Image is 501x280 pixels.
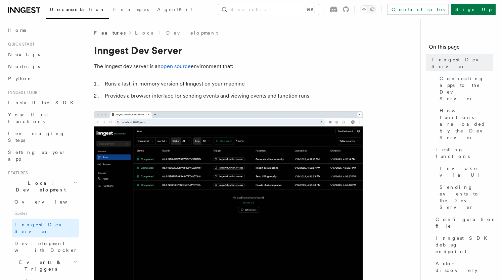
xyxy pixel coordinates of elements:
a: Sign Up [451,4,496,15]
a: Next.js [5,48,79,60]
span: Events & Triggers [5,259,73,272]
span: Python [8,76,33,81]
span: Install the SDK [8,100,78,105]
span: Documentation [50,7,105,12]
span: Inngest SDK debug endpoint [436,235,493,255]
span: Local Development [5,180,73,193]
a: open source [161,63,191,69]
a: Home [5,24,79,36]
span: Overview [14,199,84,205]
span: Configuration file [436,216,497,229]
span: Setting up your app [8,150,66,162]
button: Events & Triggers [5,256,79,275]
button: Search...⌘K [218,4,319,15]
span: Auto-discovery [436,260,493,274]
kbd: ⌘K [305,6,315,13]
p: The Inngest dev server is an environment that: [94,62,363,71]
span: Node.js [8,64,40,69]
span: Home [8,27,27,34]
a: Python [5,72,79,85]
span: Examples [113,7,149,12]
a: Configuration file [433,213,493,232]
a: Examples [109,2,153,18]
span: Guides [12,208,79,219]
span: Inngest tour [5,90,38,95]
a: Setting up your app [5,146,79,165]
a: Documentation [46,2,109,19]
a: Inngest Dev Server [12,219,79,237]
a: Overview [12,196,79,208]
span: How functions are loaded by the Dev Server [440,107,493,141]
a: How functions are loaded by the Dev Server [437,105,493,144]
a: Inngest Dev Server [429,54,493,72]
span: Inngest Dev Server [14,222,72,234]
span: Testing functions [436,146,493,160]
a: Your first Functions [5,109,79,127]
li: Provides a browser interface for sending events and viewing events and function runs [103,91,363,101]
span: AgentKit [157,7,193,12]
h4: On this page [429,43,493,54]
span: Features [5,170,28,176]
span: Development with Docker [14,241,78,253]
span: Quick start [5,42,35,47]
a: Auto-discovery [433,258,493,276]
a: Connecting apps to the Dev Server [437,72,493,105]
a: Install the SDK [5,97,79,109]
span: Connecting apps to the Dev Server [440,75,493,102]
a: Node.js [5,60,79,72]
a: Testing functions [433,144,493,162]
a: Local Development [135,30,218,36]
button: Toggle dark mode [360,5,376,13]
a: Invoke via UI [437,162,493,181]
a: Sending events to the Dev Server [437,181,493,213]
a: Development with Docker [12,237,79,256]
a: Contact sales [387,4,449,15]
span: Your first Functions [8,112,48,124]
button: Local Development [5,177,79,196]
h1: Inngest Dev Server [94,44,363,56]
div: Local Development [5,196,79,256]
a: AgentKit [153,2,197,18]
a: Leveraging Steps [5,127,79,146]
span: Inngest Dev Server [431,56,493,70]
span: Invoke via UI [440,165,493,178]
a: Inngest SDK debug endpoint [433,232,493,258]
span: Features [94,30,126,36]
li: Runs a fast, in-memory version of Inngest on your machine [103,79,363,89]
span: Leveraging Steps [8,131,65,143]
span: Next.js [8,52,40,57]
span: Sending events to the Dev Server [440,184,493,211]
